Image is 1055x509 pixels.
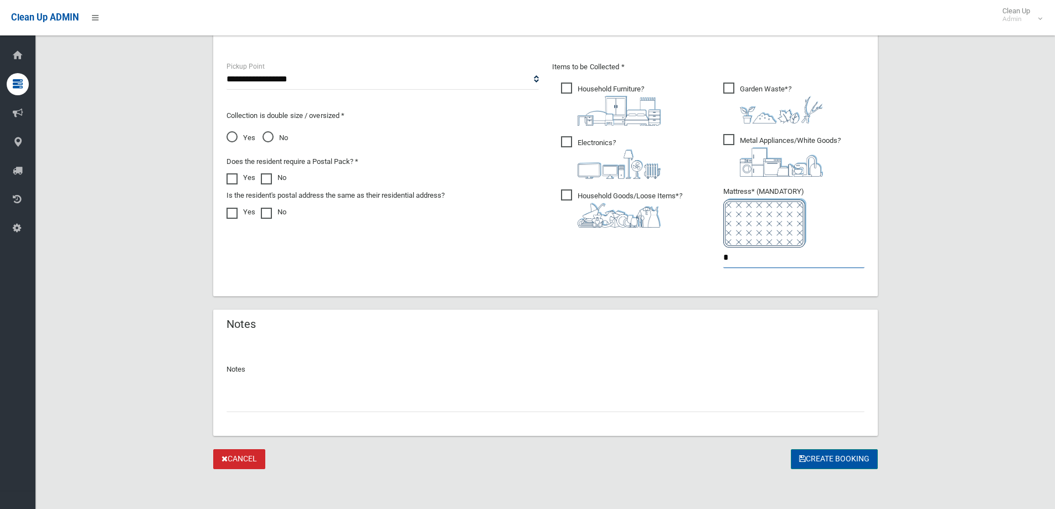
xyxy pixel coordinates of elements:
[578,85,661,126] i: ?
[578,150,661,179] img: 394712a680b73dbc3d2a6a3a7ffe5a07.png
[263,131,288,145] span: No
[791,449,878,470] button: Create Booking
[578,138,661,179] i: ?
[561,136,661,179] span: Electronics
[723,134,841,177] span: Metal Appliances/White Goods
[578,203,661,228] img: b13cc3517677393f34c0a387616ef184.png
[578,96,661,126] img: aa9efdbe659d29b613fca23ba79d85cb.png
[561,83,661,126] span: Household Furniture
[723,187,864,248] span: Mattress* (MANDATORY)
[227,155,358,168] label: Does the resident require a Postal Pack? *
[213,449,265,470] a: Cancel
[740,96,823,124] img: 4fd8a5c772b2c999c83690221e5242e0.png
[1002,15,1030,23] small: Admin
[261,171,286,184] label: No
[227,363,864,376] p: Notes
[227,171,255,184] label: Yes
[227,109,539,122] p: Collection is double size / oversized *
[561,189,682,228] span: Household Goods/Loose Items*
[227,205,255,219] label: Yes
[11,12,79,23] span: Clean Up ADMIN
[227,189,445,202] label: Is the resident's postal address the same as their residential address?
[578,192,682,228] i: ?
[740,85,823,124] i: ?
[723,198,806,248] img: e7408bece873d2c1783593a074e5cb2f.png
[740,147,823,177] img: 36c1b0289cb1767239cdd3de9e694f19.png
[261,205,286,219] label: No
[213,313,269,335] header: Notes
[997,7,1041,23] span: Clean Up
[552,60,864,74] p: Items to be Collected *
[740,136,841,177] i: ?
[227,131,255,145] span: Yes
[723,83,823,124] span: Garden Waste*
